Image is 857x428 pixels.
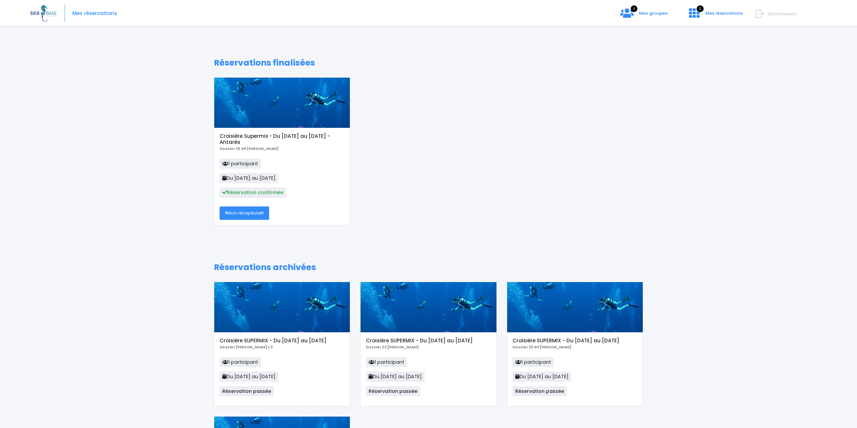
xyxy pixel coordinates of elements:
span: Réservation passée [366,386,420,396]
span: 1 participant [220,159,261,169]
span: Mes réservations [705,10,743,16]
h5: Croisière SUPERMIX - Du [DATE] au [DATE] [366,338,491,344]
h5: Croisière Supermix - Du [DATE] au [DATE] - Antarès [220,133,344,145]
span: Du [DATE] au [DATE] [366,371,424,381]
span: Réservation confirmée [220,187,286,197]
h1: Réservations finalisées [214,58,643,68]
span: Réservation passée [220,386,274,396]
b: Dossier 23 GP [PERSON_NAME] [513,345,571,350]
a: 5 Mes réservations [684,12,747,19]
h1: Réservations archivées [214,262,643,272]
b: Dossier [PERSON_NAME] x 2 [220,345,273,350]
a: 4 Mes groupes [615,12,673,19]
h5: Croisière SUPERMIX - Du [DATE] au [DATE] [220,338,344,344]
span: 1 participant [513,357,554,367]
span: 1 participant [220,357,261,367]
span: Mes groupes [639,10,668,16]
span: Déconnexion [768,11,797,17]
span: Du [DATE] au [DATE] [220,173,278,183]
a: Mon récapitulatif [220,206,269,220]
span: 1 participant [366,357,407,367]
span: 4 [631,5,637,12]
span: 5 [697,5,704,12]
b: Dossier 22 [PERSON_NAME] [366,345,419,350]
span: Du [DATE] au [DATE] [220,371,278,381]
h5: Croisière SUPERMIX - Du [DATE] au [DATE] [513,338,637,344]
span: Réservation passée [513,386,567,396]
b: Dossier 25 GP [PERSON_NAME] [220,146,279,151]
span: Du [DATE] au [DATE] [513,371,571,381]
